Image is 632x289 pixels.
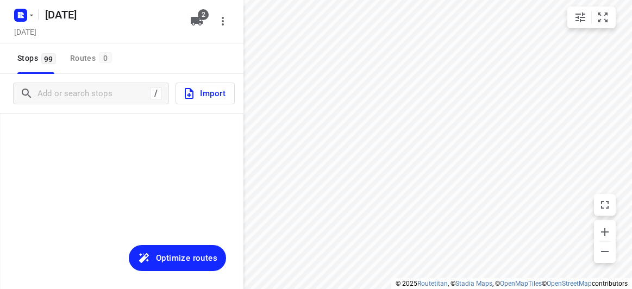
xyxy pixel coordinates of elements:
[169,83,235,104] a: Import
[417,280,448,287] a: Routetitan
[99,52,112,63] span: 0
[156,251,217,265] span: Optimize routes
[455,280,492,287] a: Stadia Maps
[41,6,182,23] h5: Rename
[547,280,592,287] a: OpenStreetMap
[592,7,614,28] button: Fit zoom
[70,52,115,65] div: Routes
[198,9,209,20] span: 2
[17,52,59,65] span: Stops
[570,7,591,28] button: Map settings
[176,83,235,104] button: Import
[129,245,226,271] button: Optimize routes
[37,85,150,102] input: Add or search stops
[396,280,628,287] li: © 2025 , © , © © contributors
[500,280,542,287] a: OpenMapTiles
[10,26,41,38] h5: Project date
[150,87,162,99] div: /
[567,7,616,28] div: small contained button group
[183,86,226,100] span: Import
[41,53,56,64] span: 99
[186,10,208,32] button: 2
